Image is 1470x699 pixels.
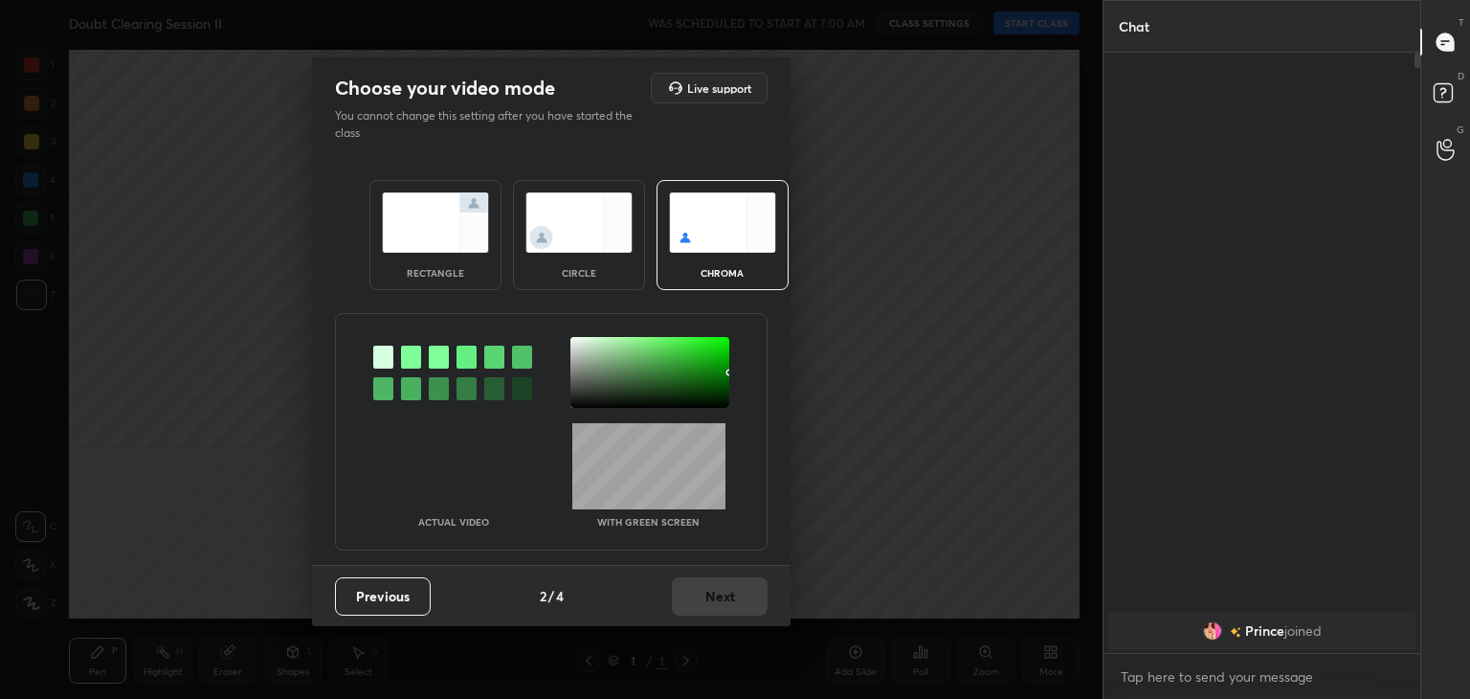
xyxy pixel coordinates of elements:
div: grid [1103,608,1420,654]
div: circle [541,268,617,278]
h5: Live support [687,82,751,94]
h4: 2 [540,586,546,606]
p: Chat [1103,1,1165,52]
div: chroma [684,268,761,278]
span: joined [1284,623,1322,639]
img: 5d177d4d385042bd9dd0e18a1f053975.jpg [1203,621,1222,641]
p: T [1459,15,1464,30]
img: normalScreenIcon.ae25ed63.svg [382,192,489,253]
p: Actual Video [418,517,489,527]
span: Prince [1245,623,1284,639]
h4: 4 [556,586,564,606]
p: D [1458,69,1464,83]
div: rectangle [397,268,474,278]
button: Previous [335,577,431,616]
p: G [1457,123,1464,137]
h4: / [548,586,554,606]
h2: Choose your video mode [335,76,555,101]
p: With green screen [597,517,700,527]
img: chromaScreenIcon.c19ab0a0.svg [669,192,776,253]
p: You cannot change this setting after you have started the class [335,107,645,142]
img: no-rating-badge.077c3623.svg [1230,627,1241,638]
img: circleScreenIcon.acc0effb.svg [525,192,633,253]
